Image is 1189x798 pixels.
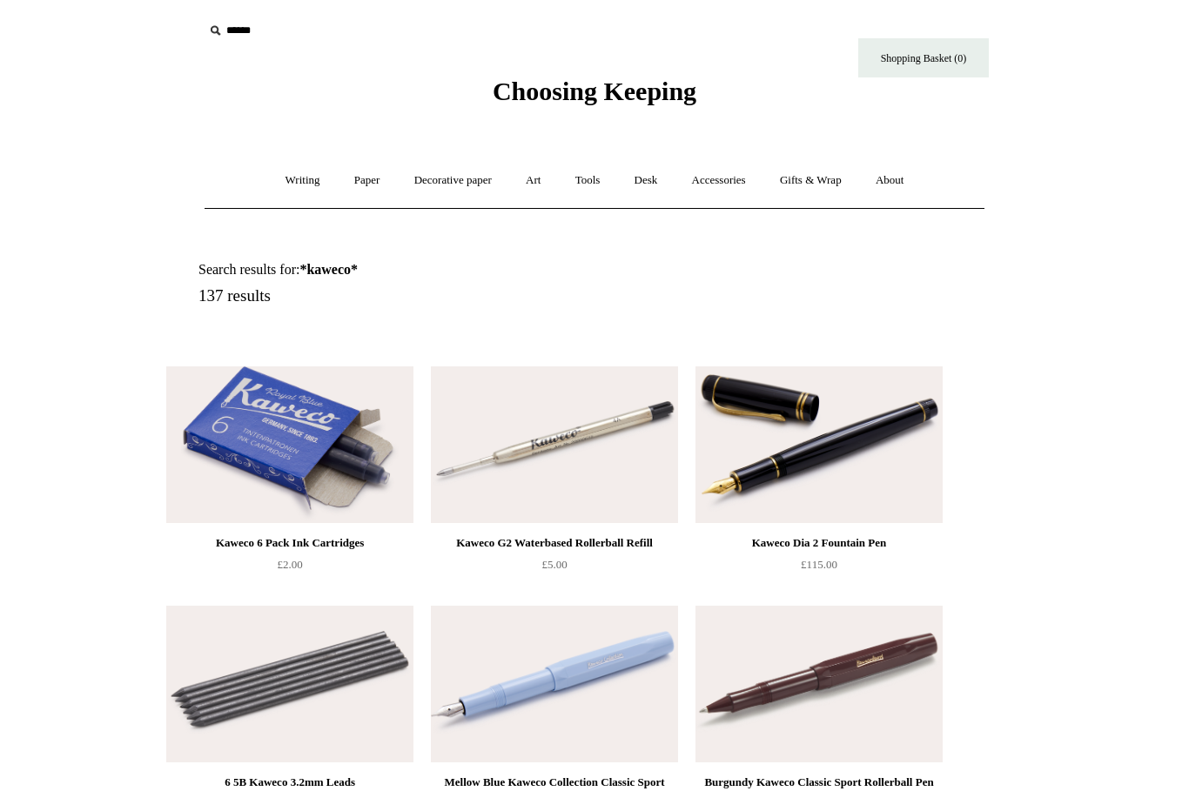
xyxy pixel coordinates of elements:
[860,158,920,204] a: About
[270,158,336,204] a: Writing
[858,38,989,77] a: Shopping Basket (0)
[277,558,302,571] span: £2.00
[166,366,413,523] a: Kaweco 6 Pack Ink Cartridges Kaweco 6 Pack Ink Cartridges
[764,158,857,204] a: Gifts & Wrap
[510,158,556,204] a: Art
[676,158,762,204] a: Accessories
[431,606,678,762] img: Mellow Blue Kaweco Collection Classic Sport Fountain Pen
[695,606,943,762] a: Burgundy Kaweco Classic Sport Rollerball Pen Burgundy Kaweco Classic Sport Rollerball Pen
[431,533,678,604] a: Kaweco G2 Waterbased Rollerball Refill £5.00
[541,558,567,571] span: £5.00
[493,77,696,105] span: Choosing Keeping
[198,261,615,278] h1: Search results for:
[166,606,413,762] a: 6 5B Kaweco 3.2mm Leads 6 5B Kaweco 3.2mm Leads
[399,158,507,204] a: Decorative paper
[171,772,409,793] div: 6 5B Kaweco 3.2mm Leads
[431,366,678,523] a: Kaweco G2 Waterbased Rollerball Refill Kaweco G2 Waterbased Rollerball Refill
[166,366,413,523] img: Kaweco 6 Pack Ink Cartridges
[171,533,409,553] div: Kaweco 6 Pack Ink Cartridges
[695,533,943,604] a: Kaweco Dia 2 Fountain Pen £115.00
[339,158,396,204] a: Paper
[695,366,943,523] a: Kaweco Dia 2 Fountain Pen Kaweco Dia 2 Fountain Pen
[493,91,696,103] a: Choosing Keeping
[435,533,674,553] div: Kaweco G2 Waterbased Rollerball Refill
[695,606,943,762] img: Burgundy Kaweco Classic Sport Rollerball Pen
[198,286,615,306] h5: 137 results
[619,158,674,204] a: Desk
[431,366,678,523] img: Kaweco G2 Waterbased Rollerball Refill
[700,772,938,793] div: Burgundy Kaweco Classic Sport Rollerball Pen
[560,158,616,204] a: Tools
[695,366,943,523] img: Kaweco Dia 2 Fountain Pen
[700,533,938,553] div: Kaweco Dia 2 Fountain Pen
[166,533,413,604] a: Kaweco 6 Pack Ink Cartridges £2.00
[431,606,678,762] a: Mellow Blue Kaweco Collection Classic Sport Fountain Pen Mellow Blue Kaweco Collection Classic Sp...
[801,558,837,571] span: £115.00
[166,606,413,762] img: 6 5B Kaweco 3.2mm Leads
